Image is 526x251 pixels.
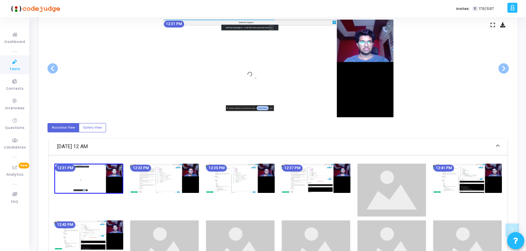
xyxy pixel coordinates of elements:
span: Questions [5,125,24,131]
img: screenshot-1760166087390.jpeg [54,164,123,194]
span: Contests [6,86,23,92]
mat-chip: 12:33 PM [131,165,151,172]
span: T [473,6,477,11]
span: Candidates [4,145,26,151]
img: screenshot-1760166207687.jpeg [130,164,199,193]
mat-chip: 12:35 PM [207,165,227,172]
mat-chip: 12:37 PM [282,165,303,172]
span: 178/687 [479,6,494,12]
label: Invites: [456,6,470,12]
img: screenshot-1760166687682.jpeg [433,164,502,193]
img: logo [9,2,60,15]
mat-chip: 12:43 PM [55,221,75,228]
span: Analytics [6,172,23,178]
span: Dashboard [4,39,25,45]
span: Interviews [5,106,24,111]
span: FAQ [11,199,18,205]
img: screenshot-1760166087390.jpeg [163,20,393,117]
mat-chip: 12:41 PM [434,165,454,172]
mat-panel-title: [DATE] 12 AM [57,143,491,151]
img: image_loading.png [357,164,426,217]
span: Tests [9,66,20,72]
span: New [19,163,29,168]
label: Gallery View [79,123,106,132]
img: screenshot-1760166327679.jpeg [206,164,275,193]
img: screenshot-1760166807675.jpeg [54,220,123,250]
mat-chip: 12:31 PM [164,21,184,28]
mat-chip: 12:31 PM [55,165,75,172]
label: Accordion View [48,123,79,132]
mat-expansion-panel-header: [DATE] 12 AM [49,138,507,155]
img: screenshot-1760166447703.jpeg [282,164,350,193]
